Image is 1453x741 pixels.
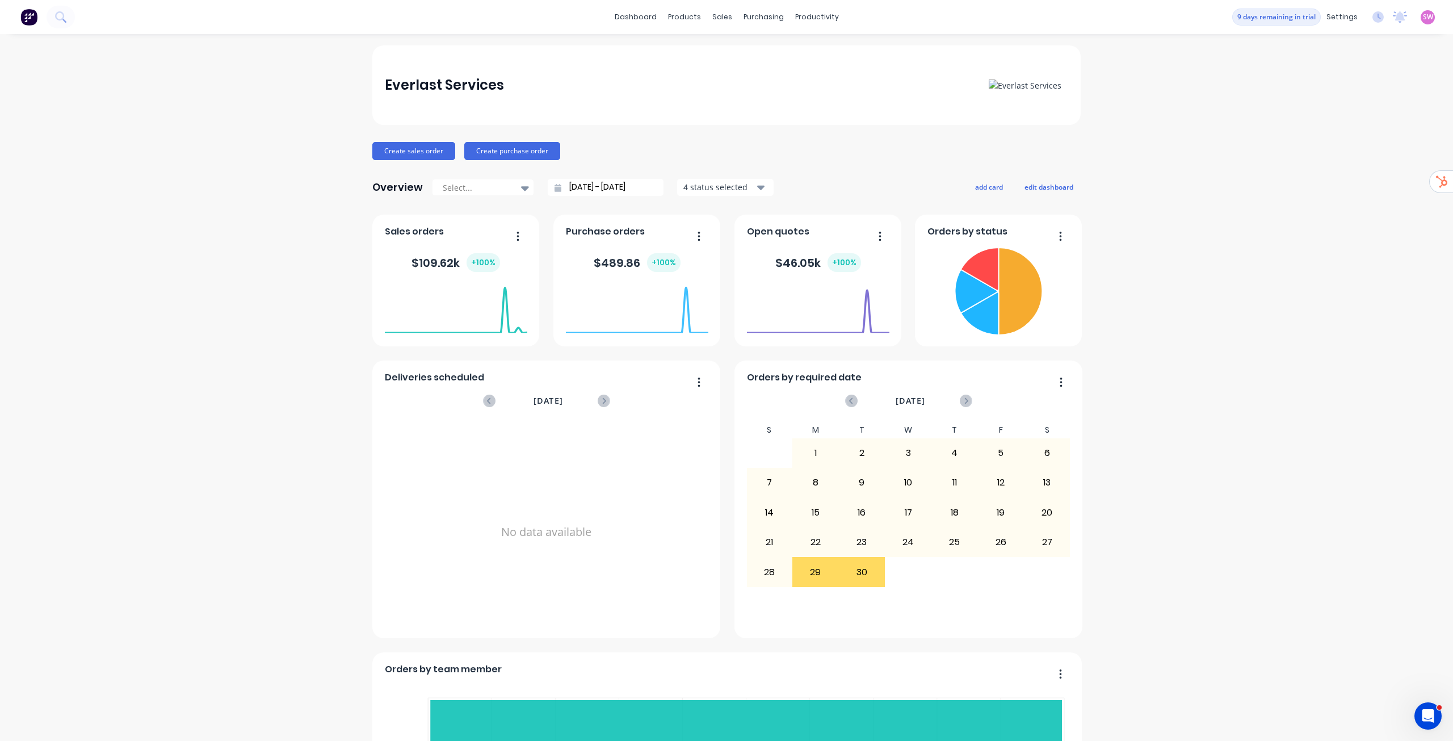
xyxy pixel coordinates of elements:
[707,9,738,26] div: sales
[828,253,861,272] div: + 100 %
[932,468,977,497] div: 11
[747,468,792,497] div: 7
[372,176,423,199] div: Overview
[385,422,708,642] div: No data available
[978,439,1023,467] div: 5
[1414,702,1442,730] iframe: Intercom live chat
[683,181,755,193] div: 4 status selected
[372,142,455,160] button: Create sales order
[662,9,707,26] div: products
[932,528,977,556] div: 25
[885,468,931,497] div: 10
[839,422,885,438] div: T
[839,558,885,586] div: 30
[1024,439,1070,467] div: 6
[1232,9,1321,26] button: 9 days remaining in trial
[793,499,838,527] div: 15
[839,439,885,467] div: 2
[793,468,838,497] div: 8
[594,253,681,272] div: $ 489.86
[411,253,500,272] div: $ 109.62k
[534,395,563,407] span: [DATE]
[977,422,1024,438] div: F
[790,9,845,26] div: productivity
[20,9,37,26] img: Factory
[467,253,500,272] div: + 100 %
[931,422,978,438] div: T
[932,439,977,467] div: 4
[1024,528,1070,556] div: 27
[1321,9,1363,26] div: settings
[747,558,792,586] div: 28
[839,468,885,497] div: 9
[199,5,220,26] div: Close
[464,142,560,160] button: Create purchase order
[896,395,925,407] span: [DATE]
[989,79,1061,91] img: Everlast Services
[738,9,790,26] div: purchasing
[839,499,885,527] div: 16
[885,499,931,527] div: 17
[1423,12,1433,22] span: SW
[1024,499,1070,527] div: 20
[647,253,681,272] div: + 100 %
[385,663,502,676] span: Orders by team member
[7,5,29,26] button: go back
[885,439,931,467] div: 3
[978,499,1023,527] div: 19
[793,558,838,586] div: 29
[885,528,931,556] div: 24
[932,499,977,527] div: 18
[978,528,1023,556] div: 26
[746,422,793,438] div: S
[1024,468,1070,497] div: 13
[385,225,444,238] span: Sales orders
[677,179,774,196] button: 4 status selected
[978,468,1023,497] div: 12
[927,225,1007,238] span: Orders by status
[747,225,809,238] span: Open quotes
[968,179,1010,194] button: add card
[1017,179,1081,194] button: edit dashboard
[793,439,838,467] div: 1
[839,528,885,556] div: 23
[885,422,931,438] div: W
[747,528,792,556] div: 21
[792,422,839,438] div: M
[385,74,504,97] div: Everlast Services
[609,9,662,26] a: dashboard
[793,528,838,556] div: 22
[566,225,645,238] span: Purchase orders
[1024,422,1070,438] div: S
[775,253,861,272] div: $ 46.05k
[747,499,792,527] div: 14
